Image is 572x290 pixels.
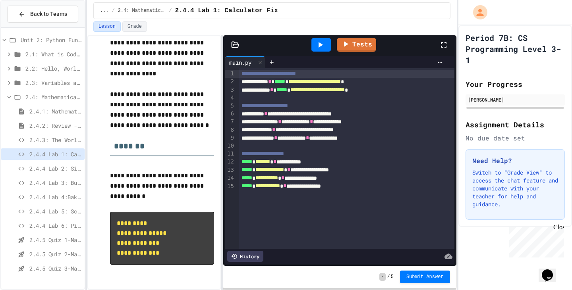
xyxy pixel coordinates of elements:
span: / [112,8,114,14]
span: 2.4.4 Lab 5: Score Calculator [29,207,81,215]
h3: Need Help? [472,156,558,165]
button: Back to Teams [7,6,78,23]
span: 2.4.4 Lab 4:Bakery Price Calculator [29,193,81,201]
div: main.py [225,56,265,68]
span: 5 [391,274,394,280]
span: 2.4.4 Lab 6: Pizza Order Calculator [29,221,81,230]
span: 2.4.4 Lab 1: Calculator Fix [175,6,278,15]
div: [PERSON_NAME] [468,96,562,103]
span: 2.1: What is Code? [25,50,81,58]
div: 11 [225,150,235,158]
div: 6 [225,110,235,118]
a: Tests [337,38,376,52]
div: 12 [225,158,235,166]
div: 4 [225,94,235,102]
span: Unit 2: Python Fundamentals [21,36,81,44]
div: 3 [225,86,235,94]
div: 15 [225,182,235,190]
span: 2.2: Hello, World! [25,64,81,73]
div: 5 [225,102,235,110]
span: 2.4.5 Quiz 3-Mathematical Operators [29,264,81,273]
span: 2.4.5 Quiz 1-Mathematical Operators [29,236,81,244]
div: main.py [225,58,255,67]
div: Chat with us now!Close [3,3,55,50]
div: No due date set [466,133,565,143]
span: / [169,8,172,14]
div: 8 [225,126,235,134]
iframe: chat widget [506,224,564,257]
iframe: chat widget [539,258,564,282]
span: 2.4.2: Review - Mathematical Operators [29,121,81,130]
button: Grade [122,21,147,32]
span: 2.4.4 Lab 2: Simple Calculator [29,164,81,173]
span: 2.4.1: Mathematical Operators [29,107,81,115]
h2: Assignment Details [466,119,565,130]
div: 14 [225,174,235,182]
span: 2.4.4 Lab 1: Calculator Fix [29,150,81,158]
h1: Period 7B: CS Programming Level 3-1 [466,32,565,65]
span: 2.4: Mathematical Operators [25,93,81,101]
span: - [379,273,385,281]
span: / [387,274,390,280]
span: 2.4.5 Quiz 2-Mathematical Operators [29,250,81,258]
span: Submit Answer [406,274,444,280]
div: 9 [225,134,235,142]
p: Switch to "Grade View" to access the chat feature and communicate with your teacher for help and ... [472,169,558,208]
button: Submit Answer [400,271,450,283]
span: 2.4.4 Lab 3: Budget Tracker Fix [29,179,81,187]
div: 7 [225,118,235,126]
div: 13 [225,166,235,174]
span: Back to Teams [30,10,67,18]
div: My Account [465,3,489,21]
button: Lesson [93,21,121,32]
div: History [227,251,263,262]
div: 1 [225,70,235,78]
span: ... [100,8,109,14]
div: 2 [225,78,235,86]
div: 10 [225,142,235,150]
span: 2.3: Variables and Data Types [25,79,81,87]
h2: Your Progress [466,79,565,90]
span: 2.4: Mathematical Operators [118,8,166,14]
span: 2.4.3: The World's Worst [PERSON_NAME] Market [29,136,81,144]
